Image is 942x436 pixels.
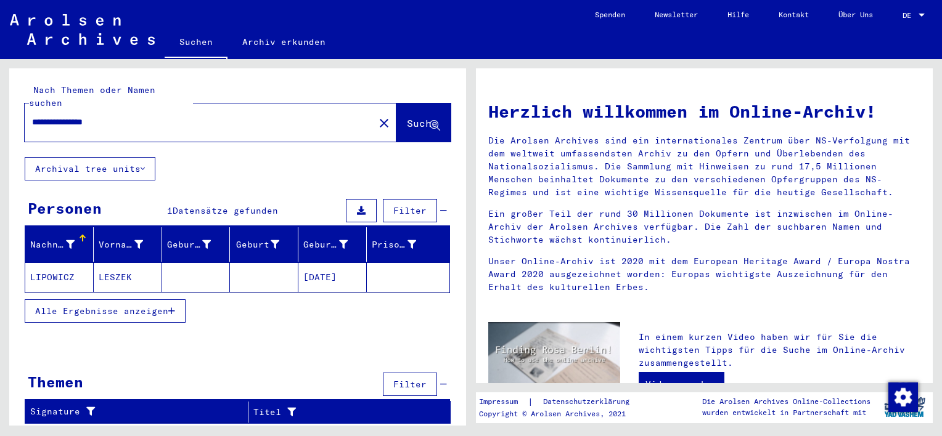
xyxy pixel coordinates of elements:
a: Video ansehen [639,372,724,397]
p: Unser Online-Archiv ist 2020 mit dem European Heritage Award / Europa Nostra Award 2020 ausgezeic... [488,255,920,294]
div: Prisoner # [372,238,416,251]
img: Arolsen_neg.svg [10,14,155,45]
a: Datenschutzerklärung [533,395,644,408]
div: | [479,395,644,408]
span: Datensätze gefunden [173,205,278,216]
span: Filter [393,205,427,216]
mat-header-cell: Nachname [25,227,94,262]
mat-cell: LESZEK [94,262,162,292]
div: Vorname [99,235,162,254]
a: Impressum [479,395,528,408]
span: Suche [407,117,438,129]
button: Suche [396,103,451,142]
img: Zustimmung ändern [888,382,918,412]
mat-header-cell: Vorname [94,227,162,262]
span: 1 [167,205,173,216]
button: Clear [372,110,396,135]
div: Vorname [99,238,143,251]
span: Alle Ergebnisse anzeigen [35,305,168,317]
img: yv_logo.png [882,392,928,422]
button: Filter [383,199,437,222]
div: Geburtsdatum [303,238,348,251]
p: Ein großer Teil der rund 30 Millionen Dokumente ist inzwischen im Online-Archiv der Arolsen Archi... [488,208,920,246]
div: Geburt‏ [235,235,298,254]
div: Nachname [30,238,75,251]
mat-header-cell: Prisoner # [367,227,449,262]
div: Signature [30,405,232,418]
div: Prisoner # [372,235,435,254]
button: Alle Ergebnisse anzeigen [25,299,186,323]
div: Geburtsname [167,235,230,254]
p: In einem kurzen Video haben wir für Sie die wichtigsten Tipps für die Suche im Online-Archiv zusa... [639,331,920,369]
p: Die Arolsen Archives sind ein internationales Zentrum über NS-Verfolgung mit dem weltweit umfasse... [488,134,920,199]
mat-label: Nach Themen oder Namen suchen [29,84,155,108]
button: Filter [383,373,437,396]
span: Filter [393,379,427,390]
mat-cell: LIPOWICZ [25,262,94,292]
div: Nachname [30,235,93,254]
mat-header-cell: Geburtsname [162,227,231,262]
mat-cell: [DATE] [298,262,367,292]
div: Titel [253,406,420,419]
img: video.jpg [488,322,620,394]
mat-header-cell: Geburt‏ [230,227,298,262]
div: Geburtsname [167,238,211,251]
a: Archiv erkunden [227,27,340,57]
span: DE [903,11,916,20]
a: Suchen [165,27,227,59]
div: Geburt‏ [235,238,279,251]
div: Themen [28,371,83,393]
div: Personen [28,197,102,219]
h1: Herzlich willkommen im Online-Archiv! [488,99,920,124]
button: Archival tree units [25,157,155,180]
div: Signature [30,402,248,422]
p: Die Arolsen Archives Online-Collections [702,396,870,407]
mat-header-cell: Geburtsdatum [298,227,367,262]
p: wurden entwickelt in Partnerschaft mit [702,407,870,418]
div: Titel [253,402,435,422]
p: Copyright © Arolsen Archives, 2021 [479,408,644,419]
div: Geburtsdatum [303,235,366,254]
mat-icon: close [377,116,391,131]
